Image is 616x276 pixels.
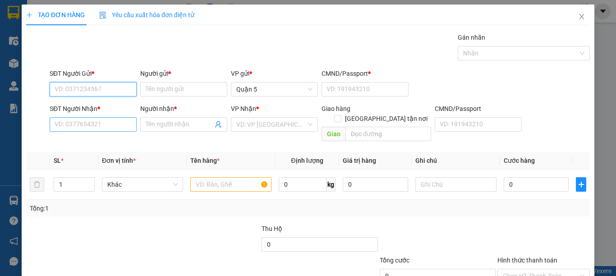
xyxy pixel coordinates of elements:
[76,34,124,41] b: [DOMAIN_NAME]
[504,157,535,164] span: Cước hàng
[569,5,594,30] button: Close
[435,104,522,114] div: CMND/Passport
[50,69,137,78] div: SĐT Người Gửi
[380,257,409,264] span: Tổng cước
[54,157,61,164] span: SL
[11,58,33,101] b: Trà Lan Viên
[26,11,85,18] span: TẠO ĐƠN HÀNG
[326,177,336,192] span: kg
[140,69,227,78] div: Người gửi
[458,34,485,41] label: Gán nhãn
[576,177,586,192] button: plus
[55,13,89,102] b: Trà Lan Viên - Gửi khách hàng
[345,127,431,141] input: Dọc đường
[322,69,409,78] div: CMND/Passport
[107,178,178,191] span: Khác
[343,177,408,192] input: 0
[291,157,323,164] span: Định lượng
[341,114,431,124] span: [GEOGRAPHIC_DATA] tận nơi
[497,257,557,264] label: Hình thức thanh toán
[231,105,256,112] span: VP Nhận
[231,69,318,78] div: VP gửi
[578,13,585,20] span: close
[262,225,282,232] span: Thu Hộ
[190,157,220,164] span: Tên hàng
[343,157,376,164] span: Giá trị hàng
[190,177,271,192] input: VD: Bàn, Ghế
[322,127,345,141] span: Giao
[140,104,227,114] div: Người nhận
[576,181,586,188] span: plus
[215,121,222,128] span: user-add
[99,11,194,18] span: Yêu cầu xuất hóa đơn điện tử
[50,104,137,114] div: SĐT Người Nhận
[236,83,313,96] span: Quận 5
[102,157,136,164] span: Đơn vị tính
[415,177,496,192] input: Ghi Chú
[98,11,120,33] img: logo.jpg
[30,177,44,192] button: delete
[76,43,124,54] li: (c) 2017
[26,12,32,18] span: plus
[412,152,500,170] th: Ghi chú
[99,12,106,19] img: icon
[322,105,350,112] span: Giao hàng
[30,203,239,213] div: Tổng: 1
